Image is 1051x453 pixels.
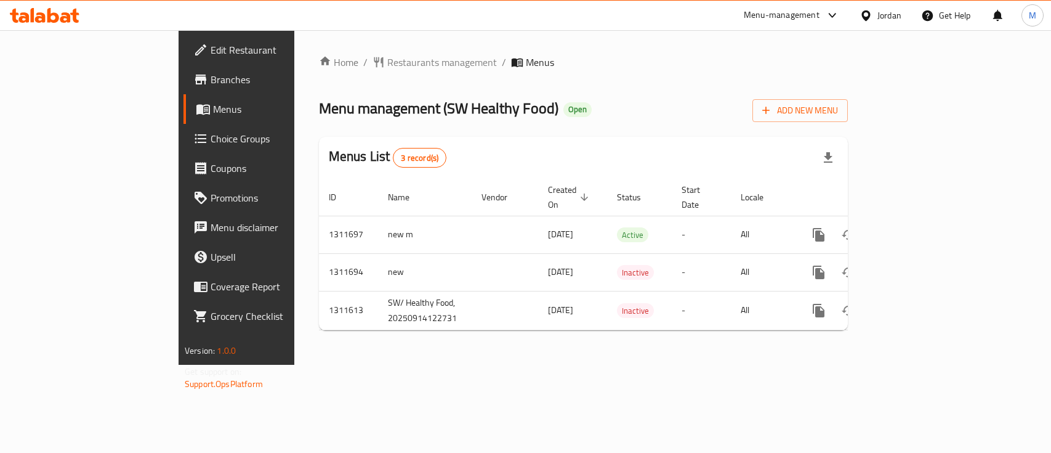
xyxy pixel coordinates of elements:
nav: breadcrumb [319,55,848,70]
td: - [672,253,731,291]
span: Grocery Checklist [211,309,344,324]
span: Promotions [211,190,344,205]
span: Inactive [617,266,654,280]
span: Created On [548,182,592,212]
td: All [731,216,794,253]
span: Upsell [211,250,344,264]
div: Inactive [617,303,654,318]
button: more [804,296,834,325]
span: Menus [526,55,554,70]
div: Active [617,227,648,242]
td: All [731,253,794,291]
span: Coverage Report [211,279,344,294]
a: Grocery Checklist [183,301,354,331]
td: new m [378,216,472,253]
span: Coupons [211,161,344,176]
a: Coupons [183,153,354,183]
span: Name [388,190,425,205]
div: Total records count [393,148,446,168]
a: Menu disclaimer [183,213,354,242]
span: [DATE] [548,302,573,318]
li: / [363,55,368,70]
div: Jordan [877,9,901,22]
span: Status [617,190,657,205]
a: Promotions [183,183,354,213]
table: enhanced table [319,179,932,330]
a: Upsell [183,242,354,272]
li: / [502,55,506,70]
span: Locale [741,190,779,205]
td: new [378,253,472,291]
span: M [1029,9,1036,22]
a: Choice Groups [183,124,354,153]
th: Actions [794,179,932,216]
a: Menus [183,94,354,124]
a: Support.OpsPlatform [185,376,263,392]
td: All [731,291,794,330]
span: Add New Menu [762,103,838,118]
button: Change Status [834,296,863,325]
button: Change Status [834,220,863,250]
span: Edit Restaurant [211,43,344,57]
button: Change Status [834,258,863,287]
span: [DATE] [548,226,573,242]
td: - [672,216,731,253]
span: Menu management ( SW Healthy Food ) [319,94,558,122]
span: Restaurants management [387,55,497,70]
span: 3 record(s) [393,152,446,164]
a: Edit Restaurant [183,35,354,65]
button: more [804,258,834,287]
span: Menu disclaimer [211,220,344,235]
span: [DATE] [548,264,573,280]
span: 1.0.0 [217,343,236,359]
button: Add New Menu [752,99,848,122]
span: Get support on: [185,364,241,380]
div: Open [563,102,592,117]
span: Choice Groups [211,131,344,146]
span: Branches [211,72,344,87]
span: Active [617,228,648,242]
span: Open [563,104,592,115]
a: Coverage Report [183,272,354,301]
span: Vendor [481,190,523,205]
a: Restaurants management [372,55,497,70]
td: SW/ Healthy Food, 20250914122731 [378,291,472,330]
span: Inactive [617,304,654,318]
span: Start Date [682,182,716,212]
span: ID [329,190,352,205]
div: Menu-management [744,8,819,23]
span: Version: [185,343,215,359]
div: Export file [813,143,843,173]
a: Branches [183,65,354,94]
h2: Menus List [329,147,446,168]
span: Menus [213,102,344,116]
button: more [804,220,834,250]
td: - [672,291,731,330]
